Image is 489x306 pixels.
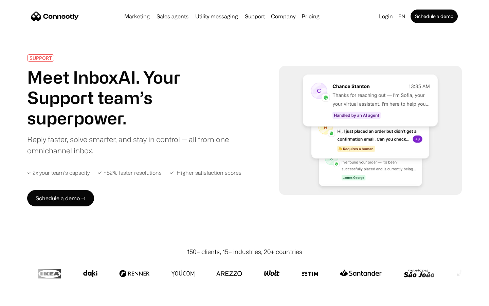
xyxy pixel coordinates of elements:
[193,14,241,19] a: Utility messaging
[14,294,41,304] ul: Language list
[27,134,234,156] div: Reply faster, solve smarter, and stay in control — all from one omnichannel inbox.
[30,55,52,61] div: SUPPORT
[154,14,191,19] a: Sales agents
[411,10,458,23] a: Schedule a demo
[170,170,241,176] div: ✓ Higher satisfaction scores
[271,12,295,21] div: Company
[122,14,152,19] a: Marketing
[27,190,94,206] a: Schedule a demo →
[242,14,268,19] a: Support
[398,12,405,21] div: en
[27,170,90,176] div: ✓ 2x your team’s capacity
[299,14,322,19] a: Pricing
[376,12,396,21] a: Login
[98,170,162,176] div: ✓ ~52% faster resolutions
[187,247,302,256] div: 150+ clients, 15+ industries, 20+ countries
[7,293,41,304] aside: Language selected: English
[27,67,234,128] h1: Meet InboxAI. Your Support team’s superpower.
